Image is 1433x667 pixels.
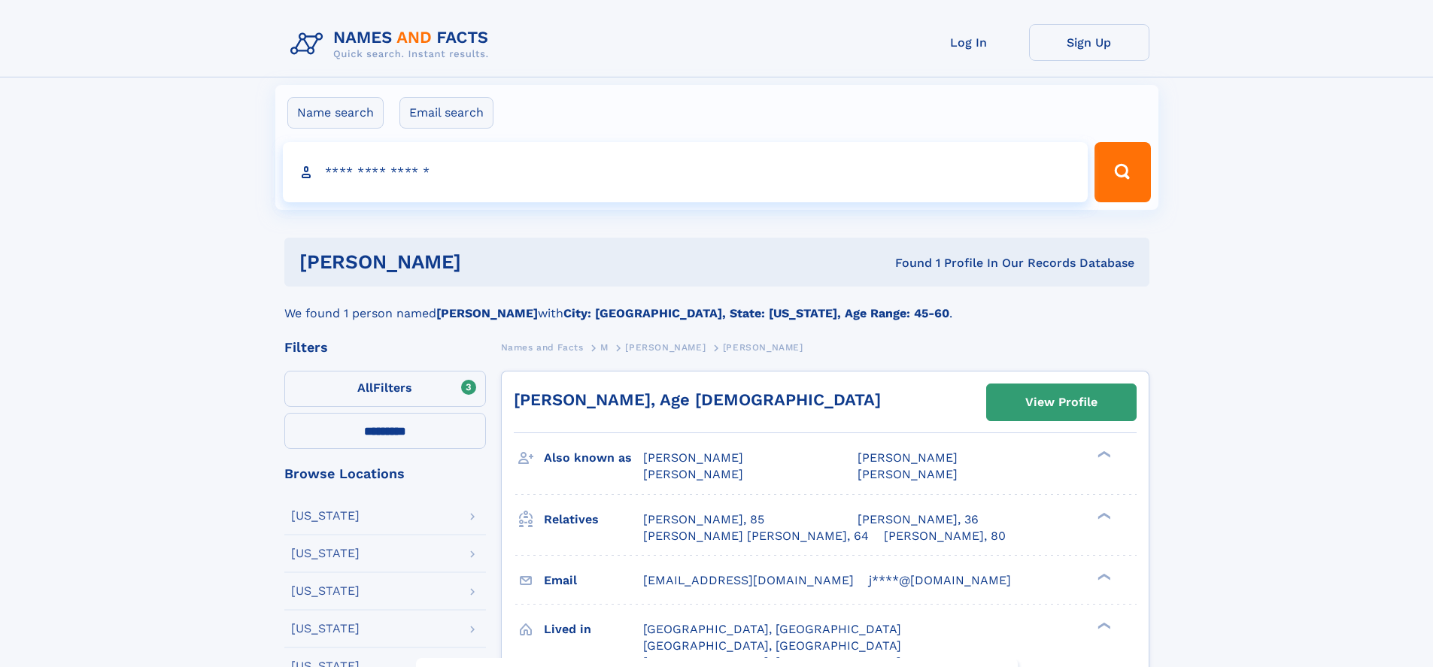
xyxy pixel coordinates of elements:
[1025,385,1098,420] div: View Profile
[357,380,373,395] span: All
[544,445,643,471] h3: Also known as
[643,511,764,528] a: [PERSON_NAME], 85
[600,342,609,353] span: M
[284,371,486,407] label: Filters
[723,342,803,353] span: [PERSON_NAME]
[643,450,743,465] span: [PERSON_NAME]
[291,510,360,522] div: [US_STATE]
[643,528,869,544] a: [PERSON_NAME] [PERSON_NAME], 64
[283,142,1088,202] input: search input
[643,467,743,481] span: [PERSON_NAME]
[625,342,706,353] span: [PERSON_NAME]
[1094,620,1112,630] div: ❯
[1094,571,1112,581] div: ❯
[291,585,360,597] div: [US_STATE]
[1094,450,1112,459] div: ❯
[643,638,901,653] span: [GEOGRAPHIC_DATA], [GEOGRAPHIC_DATA]
[1094,511,1112,520] div: ❯
[299,253,679,271] h1: [PERSON_NAME]
[287,97,384,129] label: Name search
[544,507,643,532] h3: Relatives
[858,511,979,528] a: [PERSON_NAME], 36
[884,528,1006,544] a: [PERSON_NAME], 80
[514,390,881,409] a: [PERSON_NAME], Age [DEMOGRAPHIC_DATA]
[284,24,501,65] img: Logo Names and Facts
[399,97,493,129] label: Email search
[436,306,538,320] b: [PERSON_NAME]
[1094,142,1150,202] button: Search Button
[544,617,643,642] h3: Lived in
[284,287,1149,323] div: We found 1 person named with .
[678,255,1134,271] div: Found 1 Profile In Our Records Database
[909,24,1029,61] a: Log In
[291,623,360,635] div: [US_STATE]
[858,467,958,481] span: [PERSON_NAME]
[625,338,706,356] a: [PERSON_NAME]
[643,622,901,636] span: [GEOGRAPHIC_DATA], [GEOGRAPHIC_DATA]
[544,568,643,593] h3: Email
[501,338,584,356] a: Names and Facts
[563,306,949,320] b: City: [GEOGRAPHIC_DATA], State: [US_STATE], Age Range: 45-60
[284,341,486,354] div: Filters
[643,573,854,587] span: [EMAIL_ADDRESS][DOMAIN_NAME]
[1029,24,1149,61] a: Sign Up
[600,338,609,356] a: M
[291,547,360,559] div: [US_STATE]
[858,450,958,465] span: [PERSON_NAME]
[284,467,486,481] div: Browse Locations
[987,384,1136,420] a: View Profile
